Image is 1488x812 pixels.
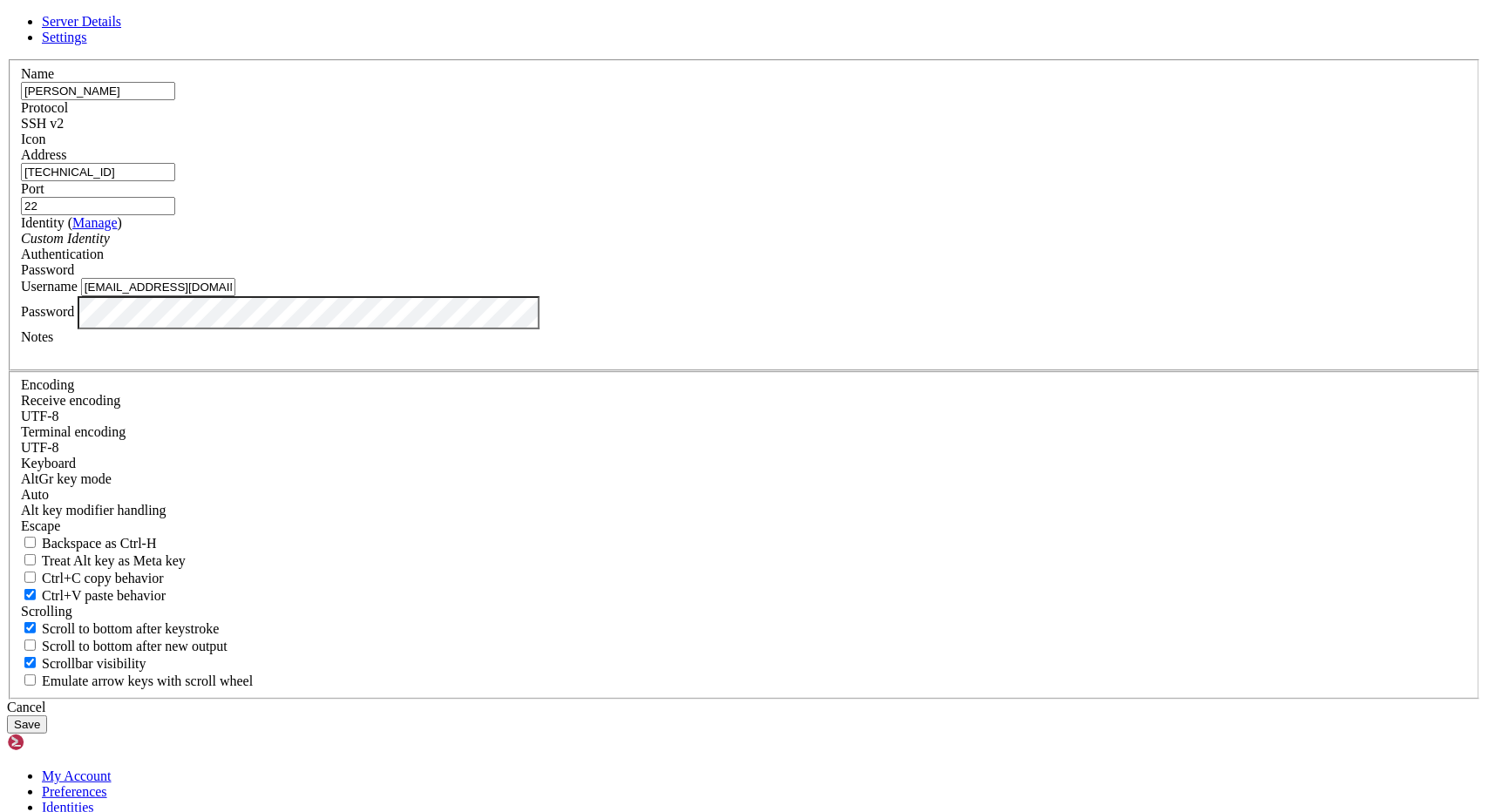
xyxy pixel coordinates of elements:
[21,197,175,215] input: Port Number
[21,329,53,344] label: Notes
[81,278,235,296] input: Login Username
[21,571,164,585] label: Ctrl-C copies if true, send ^C to host if false. Ctrl-Shift-C sends ^C to host if true, copies if...
[21,132,45,146] label: Icon
[21,393,120,408] label: Set the expected encoding for data received from the host. If the encodings do not match, visual ...
[21,247,104,261] label: Authentication
[42,14,121,29] a: Server Details
[21,536,157,551] label: If true, the backspace should send BS ('\x08', aka ^H). Otherwise the backspace key should send '...
[21,66,54,81] label: Name
[7,734,107,751] img: Shellngn
[42,30,87,44] a: Settings
[21,181,44,196] label: Port
[24,639,36,651] input: Scroll to bottom after new output
[24,622,36,633] input: Scroll to bottom after keystroke
[21,82,175,100] input: Server Name
[21,440,1467,456] div: UTF-8
[42,621,220,636] span: Scroll to bottom after keystroke
[42,673,253,688] span: Emulate arrow keys with scroll wheel
[21,147,66,162] label: Address
[21,409,59,423] span: UTF-8
[68,215,122,230] span: ( )
[21,518,1467,534] div: Escape
[21,588,166,603] label: Ctrl+V pastes if true, sends ^V to host if false. Ctrl+Shift+V sends ^V to host if true, pastes i...
[21,503,166,518] label: Controls how the Alt key is handled. Escape: Send an ESC prefix. 8-Bit: Add 128 to the typed char...
[21,621,220,636] label: Whether to scroll to the bottom on any keystroke.
[21,262,74,277] span: Password
[21,673,253,688] label: When using the alternative screen buffer, and DECCKM (Application Cursor Keys) is active, mouse w...
[24,589,36,600] input: Ctrl+V paste behavior
[21,279,78,294] label: Username
[21,639,228,653] label: Scroll to bottom after new output.
[21,163,175,181] input: Host Name or IP
[24,554,36,565] input: Treat Alt key as Meta key
[21,304,74,319] label: Password
[21,471,112,486] label: Set the expected encoding for data received from the host. If the encodings do not match, visual ...
[21,262,1467,278] div: Password
[24,674,36,686] input: Emulate arrow keys with scroll wheel
[21,456,76,470] label: Keyboard
[21,231,1467,247] div: Custom Identity
[24,572,36,583] input: Ctrl+C copy behavior
[42,571,164,585] span: Ctrl+C copy behavior
[42,784,107,799] a: Preferences
[21,604,72,619] label: Scrolling
[21,487,1467,503] div: Auto
[21,116,64,131] span: SSH v2
[7,715,47,734] button: Save
[21,553,186,568] label: Whether the Alt key acts as a Meta key or as a distinct Alt key.
[42,768,112,783] a: My Account
[42,656,146,671] span: Scrollbar visibility
[42,639,228,653] span: Scroll to bottom after new output
[72,215,118,230] a: Manage
[21,377,74,392] label: Encoding
[21,100,68,115] label: Protocol
[21,487,49,502] span: Auto
[21,518,60,533] span: Escape
[21,116,1467,132] div: SSH v2
[21,215,122,230] label: Identity
[42,536,157,551] span: Backspace as Ctrl-H
[24,657,36,668] input: Scrollbar visibility
[42,553,186,568] span: Treat Alt key as Meta key
[21,231,110,246] i: Custom Identity
[7,700,1481,715] div: Cancel
[24,537,36,548] input: Backspace as Ctrl-H
[21,409,1467,424] div: UTF-8
[21,424,126,439] label: The default terminal encoding. ISO-2022 enables character map translations (like graphics maps). ...
[21,440,59,455] span: UTF-8
[21,656,146,671] label: The vertical scrollbar mode.
[42,588,166,603] span: Ctrl+V paste behavior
